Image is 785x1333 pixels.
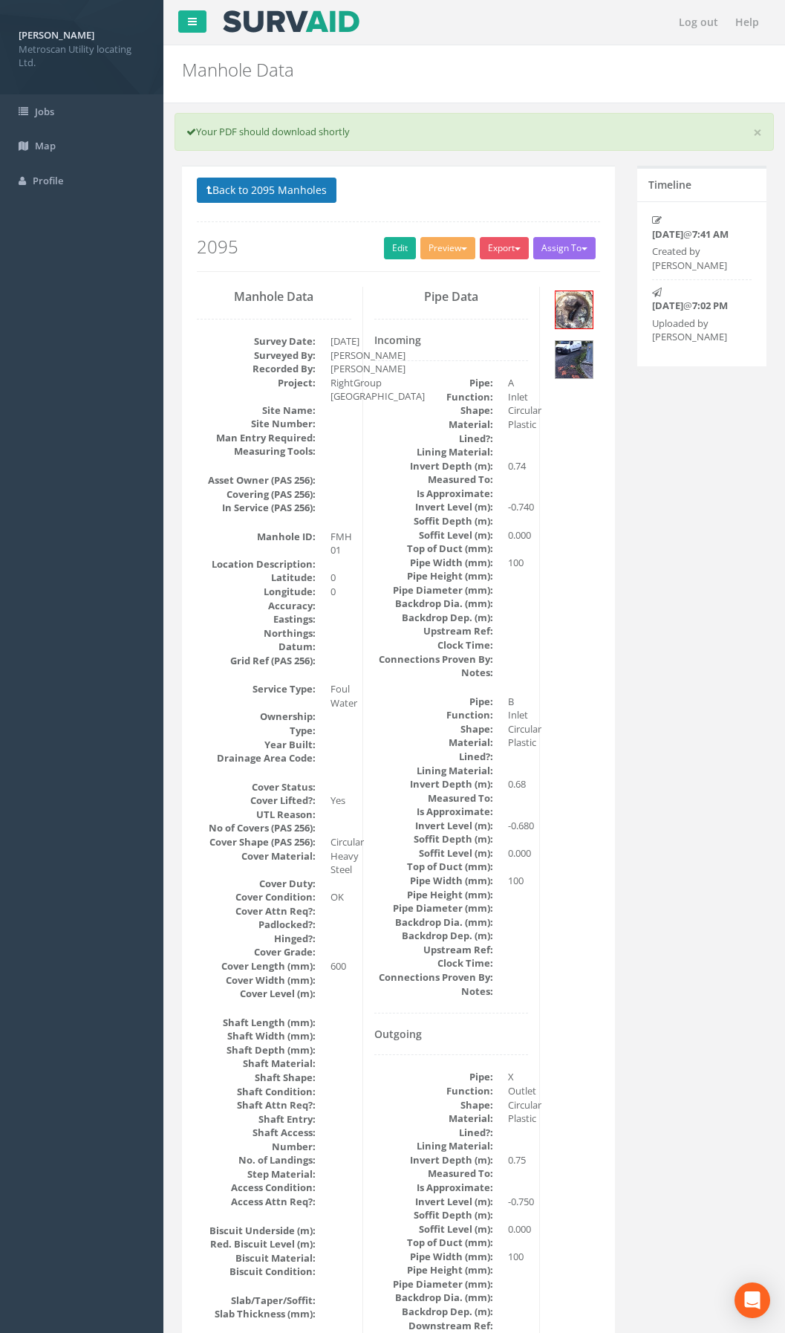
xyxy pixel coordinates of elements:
dt: Clock Time: [374,638,493,652]
dt: Invert Level (m): [374,1195,493,1209]
dd: 100 [508,556,529,570]
button: Export [480,237,529,259]
dd: Foul Water [330,682,351,710]
dd: Plastic [508,1112,529,1126]
dt: Pipe Diameter (mm): [374,901,493,915]
dt: Type: [197,724,316,738]
dt: Cover Level (m): [197,987,316,1001]
dt: Upstream Ref: [374,624,493,638]
dt: Slab/Taper/Soffit: [197,1294,316,1308]
dt: Soffit Depth (m): [374,1208,493,1222]
dt: Accuracy: [197,599,316,613]
img: 8eb27898-4e06-bd37-a9b1-a163b97c7126_a2ff24e6-8bd6-7ba1-feee-26a29c6f510b_thumb.jpg [556,341,593,378]
dt: Upstream Ref: [374,943,493,957]
dt: Soffit Level (m): [374,1222,493,1236]
button: Preview [420,237,475,259]
dt: Survey Date: [197,334,316,348]
dt: Biscuit Material: [197,1251,316,1265]
dd: 100 [508,1250,529,1264]
dt: Shaft Access: [197,1126,316,1140]
dt: Is Approximate: [374,1181,493,1195]
dd: OK [330,890,351,904]
h3: Pipe Data [374,291,529,304]
dt: Pipe Height (mm): [374,569,493,583]
div: Your PDF should download shortly [175,113,774,151]
dd: B [508,695,529,709]
dd: Outlet [508,1084,529,1098]
dt: Step Material: [197,1167,316,1181]
dt: Measuring Tools: [197,444,316,458]
span: Jobs [35,105,54,118]
dt: Invert Level (m): [374,500,493,514]
dt: Location Description: [197,557,316,571]
dt: Man Entry Required: [197,431,316,445]
dt: Cover Lifted?: [197,794,316,808]
dd: -0.750 [508,1195,529,1209]
dd: Circular [330,835,351,849]
dt: Connections Proven By: [374,652,493,666]
dt: Clock Time: [374,956,493,970]
dd: Inlet [508,708,529,722]
dt: Cover Grade: [197,945,316,959]
dt: Soffit Depth (m): [374,832,493,846]
dt: Invert Level (m): [374,819,493,833]
button: Assign To [533,237,596,259]
dt: Measured To: [374,473,493,487]
dt: Lining Material: [374,445,493,459]
dt: Invert Depth (m): [374,1153,493,1167]
dt: Measured To: [374,1167,493,1181]
dt: Lining Material: [374,1139,493,1153]
dd: 0.75 [508,1153,529,1167]
dt: Recorded By: [197,362,316,376]
dt: Shaft Length (mm): [197,1016,316,1030]
dd: Plastic [508,418,529,432]
dt: Service Type: [197,682,316,696]
dd: Inlet [508,390,529,404]
dd: -0.680 [508,819,529,833]
dt: Cover Attn Req?: [197,904,316,918]
dt: Soffit Depth (m): [374,514,493,528]
h2: Manhole Data [182,60,766,80]
dt: Function: [374,708,493,722]
dt: No. of Landings: [197,1153,316,1167]
dt: Shaft Entry: [197,1112,316,1126]
dt: Cover Material: [197,849,316,863]
p: Created by [PERSON_NAME] [652,244,732,272]
dt: Shaft Width (mm): [197,1029,316,1043]
dd: X [508,1070,529,1084]
dt: Datum: [197,640,316,654]
dt: Padlocked?: [197,918,316,932]
dt: Drainage Area Code: [197,751,316,765]
dt: Project: [197,376,316,390]
dt: Site Number: [197,417,316,431]
dt: Soffit Level (m): [374,846,493,860]
dd: 0.68 [508,777,529,791]
strong: [DATE] [652,227,683,241]
dd: 0 [330,585,351,599]
dt: Biscuit Condition: [197,1265,316,1279]
p: @ [652,227,732,241]
span: Map [35,139,56,152]
dt: Cover Shape (PAS 256): [197,835,316,849]
dt: Pipe: [374,1070,493,1084]
dd: Circular [508,1098,529,1112]
dd: Circular [508,403,529,418]
strong: 7:02 PM [692,299,728,312]
dt: Pipe Diameter (mm): [374,1277,493,1291]
dt: Slab Thickness (mm): [197,1307,316,1321]
dt: Measured To: [374,791,493,805]
dt: Function: [374,1084,493,1098]
dt: Notes: [374,666,493,680]
dt: Access Attn Req?: [197,1195,316,1209]
dd: A [508,376,529,390]
dt: Grid Ref (PAS 256): [197,654,316,668]
dt: Pipe Height (mm): [374,1263,493,1277]
dt: Downstream Ref: [374,1319,493,1333]
dt: Manhole ID: [197,530,316,544]
dt: Access Condition: [197,1181,316,1195]
p: Uploaded by [PERSON_NAME] [652,317,732,344]
dt: Asset Owner (PAS 256): [197,473,316,487]
dt: Function: [374,390,493,404]
dt: Invert Depth (m): [374,459,493,473]
dt: Top of Duct (mm): [374,542,493,556]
